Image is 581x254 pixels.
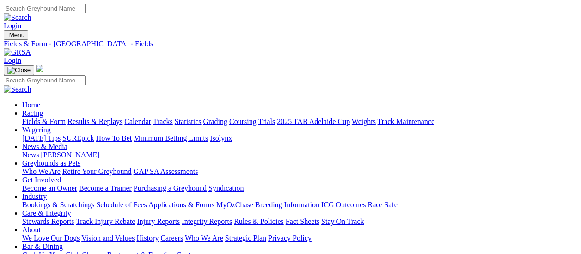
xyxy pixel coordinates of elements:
a: We Love Our Dogs [22,234,80,242]
a: Racing [22,109,43,117]
a: How To Bet [96,134,132,142]
a: Bar & Dining [22,242,63,250]
a: Track Injury Rebate [76,217,135,225]
a: ICG Outcomes [321,201,366,209]
a: Login [4,22,21,30]
img: Search [4,13,31,22]
button: Toggle navigation [4,30,28,40]
a: Schedule of Fees [96,201,147,209]
a: Race Safe [367,201,397,209]
span: Menu [9,31,24,38]
a: Breeding Information [255,201,319,209]
a: Weights [352,118,376,125]
a: GAP SA Assessments [134,167,198,175]
a: MyOzChase [216,201,253,209]
div: Wagering [22,134,577,142]
a: Become a Trainer [79,184,132,192]
a: Fact Sheets [286,217,319,225]
a: Stewards Reports [22,217,74,225]
a: Careers [160,234,183,242]
a: History [136,234,159,242]
div: News & Media [22,151,577,159]
a: Retire Your Greyhound [62,167,132,175]
input: Search [4,75,86,85]
div: Racing [22,118,577,126]
a: Industry [22,192,47,200]
a: Trials [258,118,275,125]
a: Minimum Betting Limits [134,134,208,142]
img: Search [4,85,31,93]
img: GRSA [4,48,31,56]
a: Results & Replays [67,118,122,125]
a: About [22,226,41,234]
a: Integrity Reports [182,217,232,225]
a: Who We Are [22,167,61,175]
a: Track Maintenance [378,118,434,125]
a: Tracks [153,118,173,125]
div: Industry [22,201,577,209]
a: Home [22,101,40,109]
a: [DATE] Tips [22,134,61,142]
a: Syndication [208,184,244,192]
button: Toggle navigation [4,65,34,75]
a: Fields & Form [22,118,66,125]
a: Fields & Form - [GEOGRAPHIC_DATA] - Fields [4,40,577,48]
a: [PERSON_NAME] [41,151,99,159]
a: Get Involved [22,176,61,184]
a: Rules & Policies [234,217,284,225]
a: Statistics [175,118,202,125]
a: Privacy Policy [268,234,312,242]
input: Search [4,4,86,13]
a: Calendar [124,118,151,125]
div: About [22,234,577,242]
a: Coursing [229,118,257,125]
a: Login [4,56,21,64]
div: Get Involved [22,184,577,192]
a: Vision and Values [81,234,135,242]
img: Close [7,67,31,74]
a: Grading [203,118,227,125]
a: Strategic Plan [225,234,266,242]
a: Wagering [22,126,51,134]
div: Care & Integrity [22,217,577,226]
a: SUREpick [62,134,94,142]
a: Injury Reports [137,217,180,225]
a: News [22,151,39,159]
a: News & Media [22,142,67,150]
a: Care & Integrity [22,209,71,217]
a: Applications & Forms [148,201,214,209]
a: Who We Are [185,234,223,242]
a: Isolynx [210,134,232,142]
a: Stay On Track [321,217,364,225]
img: logo-grsa-white.png [36,65,43,72]
a: Greyhounds as Pets [22,159,80,167]
a: Purchasing a Greyhound [134,184,207,192]
a: Become an Owner [22,184,77,192]
a: Bookings & Scratchings [22,201,94,209]
div: Greyhounds as Pets [22,167,577,176]
a: 2025 TAB Adelaide Cup [277,118,350,125]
